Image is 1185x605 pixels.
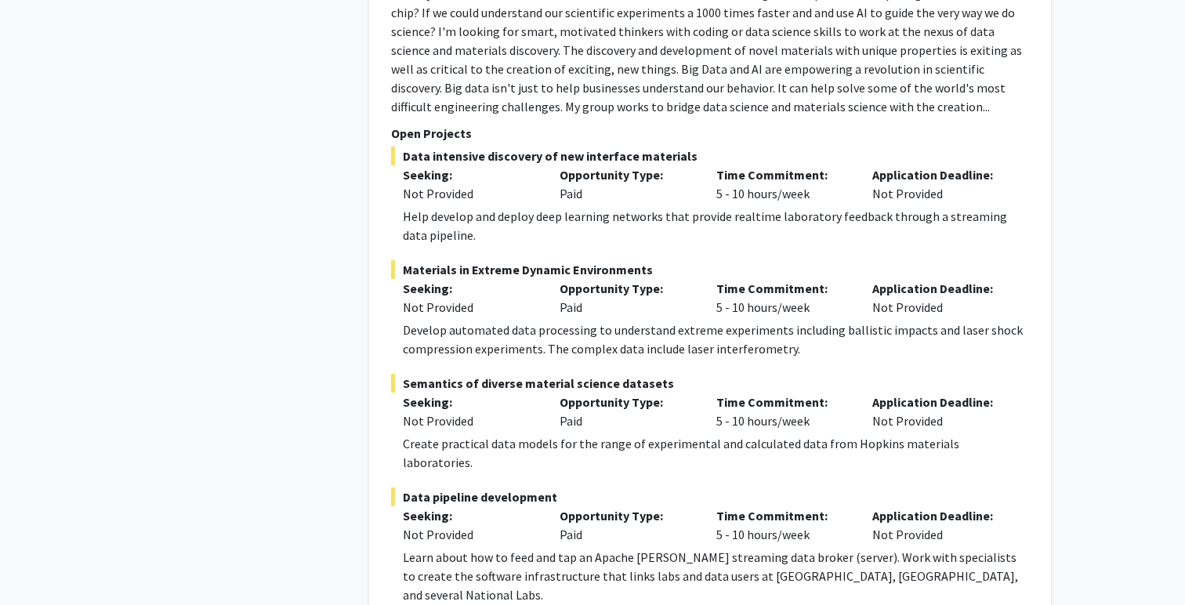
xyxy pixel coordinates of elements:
p: Open Projects [391,124,1029,143]
div: 5 - 10 hours/week [705,506,861,544]
div: Not Provided [861,279,1017,317]
iframe: Chat [12,534,67,593]
div: 5 - 10 hours/week [705,279,861,317]
div: Paid [548,393,705,430]
div: Not Provided [861,393,1017,430]
p: Application Deadline: [872,165,1006,184]
div: 5 - 10 hours/week [705,393,861,430]
p: Opportunity Type: [560,279,693,298]
p: Time Commitment: [716,393,850,411]
p: Application Deadline: [872,393,1006,411]
div: 5 - 10 hours/week [705,165,861,203]
div: Paid [548,165,705,203]
div: Not Provided [403,525,536,544]
span: Materials in Extreme Dynamic Environments [391,260,1029,279]
p: Seeking: [403,165,536,184]
div: Help develop and deploy deep learning networks that provide realtime laboratory feedback through ... [403,207,1029,245]
p: Seeking: [403,393,536,411]
div: Develop automated data processing to understand extreme experiments including ballistic impacts a... [403,321,1029,358]
p: Time Commitment: [716,279,850,298]
div: Not Provided [403,184,536,203]
span: Data intensive discovery of new interface materials [391,147,1029,165]
p: Opportunity Type: [560,393,693,411]
span: Data pipeline development [391,487,1029,506]
p: Seeking: [403,506,536,525]
div: Create practical data models for the range of experimental and calculated data from Hopkins mater... [403,434,1029,472]
p: Time Commitment: [716,165,850,184]
span: Semantics of diverse material science datasets [391,374,1029,393]
p: Time Commitment: [716,506,850,525]
div: Not Provided [861,506,1017,544]
div: Paid [548,279,705,317]
p: Seeking: [403,279,536,298]
p: Opportunity Type: [560,506,693,525]
div: Learn about how to feed and tap an Apache [PERSON_NAME] streaming data broker (server). Work with... [403,548,1029,604]
div: Paid [548,506,705,544]
p: Opportunity Type: [560,165,693,184]
div: Not Provided [403,298,536,317]
p: Application Deadline: [872,506,1006,525]
div: Not Provided [861,165,1017,203]
div: Not Provided [403,411,536,430]
p: Application Deadline: [872,279,1006,298]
